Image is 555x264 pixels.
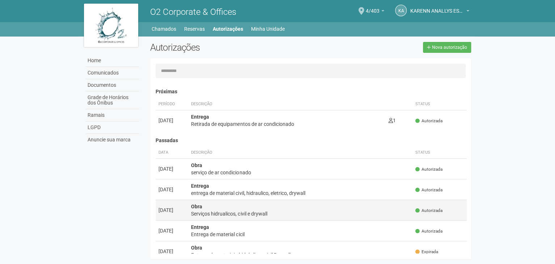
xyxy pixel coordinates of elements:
[86,122,139,134] a: LGPD
[158,165,185,173] div: [DATE]
[191,162,202,168] strong: Obra
[366,1,380,14] span: 4/403
[251,24,285,34] a: Minha Unidade
[156,89,467,94] h4: Próximas
[412,98,467,110] th: Status
[415,166,442,173] span: Autorizada
[191,120,382,128] div: Retirada de equipamentos de ar condicionado
[86,91,139,109] a: Grade de Horários dos Ônibus
[86,134,139,146] a: Anuncie sua marca
[191,224,209,230] strong: Entrega
[415,249,438,255] span: Expirada
[423,42,471,53] a: Nova autorização
[191,204,202,209] strong: Obra
[388,118,395,123] span: 1
[191,169,410,176] div: serviço de ar condicionado
[410,9,469,15] a: KARENN ANALLYS ESTELLA
[366,9,384,15] a: 4/403
[184,24,205,34] a: Reservas
[213,24,243,34] a: Autorizações
[158,117,185,124] div: [DATE]
[152,24,176,34] a: Chamados
[156,138,467,143] h4: Passadas
[410,1,465,14] span: KARENN ANALLYS ESTELLA
[191,231,410,238] div: Entrega de material cicil
[86,55,139,67] a: Home
[412,147,467,159] th: Status
[158,206,185,214] div: [DATE]
[415,208,442,214] span: Autorizada
[86,67,139,79] a: Comunicados
[156,98,188,110] th: Período
[415,228,442,234] span: Autorizada
[86,109,139,122] a: Ramais
[415,118,442,124] span: Autorizada
[150,7,236,17] span: O2 Corporate & Offices
[191,183,209,189] strong: Entrega
[158,248,185,255] div: [DATE]
[432,45,467,50] span: Nova autorização
[156,147,188,159] th: Data
[150,42,305,53] h2: Autorizações
[191,251,410,259] div: Entrega de materiais hidráulicos civil Drywall
[188,98,385,110] th: Descrição
[415,187,442,193] span: Autorizada
[84,4,138,47] img: logo.jpg
[191,114,209,120] strong: Entrega
[191,210,410,217] div: Serviços hidrualicos, civil e drywall
[158,186,185,193] div: [DATE]
[86,79,139,91] a: Documentos
[395,5,407,16] a: KA
[158,227,185,234] div: [DATE]
[191,190,410,197] div: entrega de material civil, hidraulico, eletrico, drywall
[191,245,202,251] strong: Obra
[188,147,412,159] th: Descrição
